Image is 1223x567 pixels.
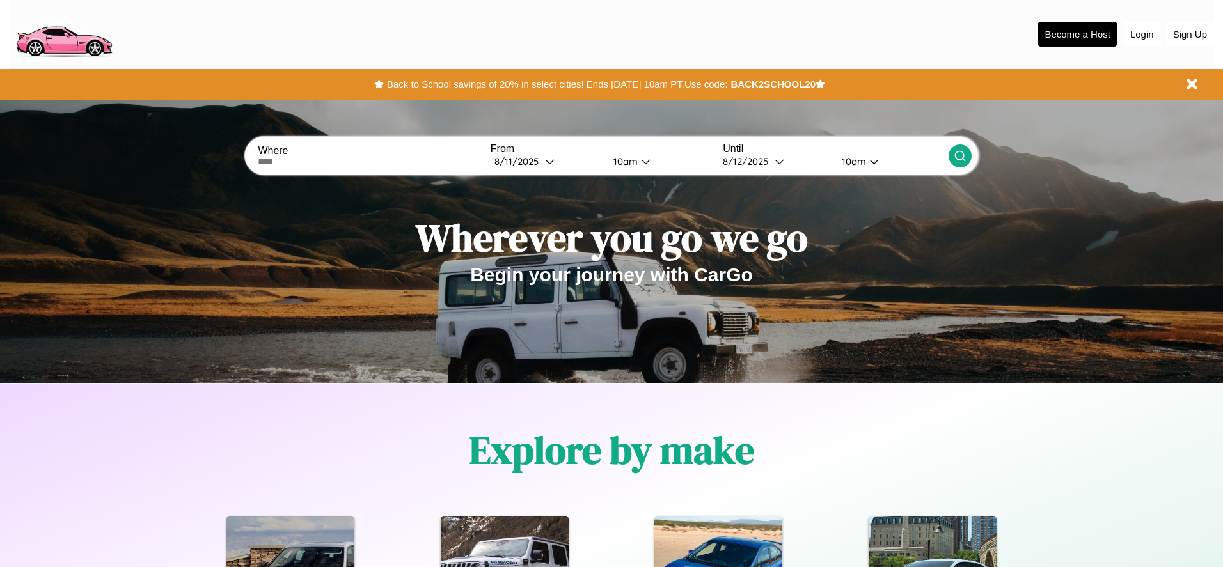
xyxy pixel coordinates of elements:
div: 8 / 12 / 2025 [723,155,775,167]
button: 10am [832,155,948,168]
div: 8 / 11 / 2025 [494,155,545,167]
div: 10am [835,155,869,167]
label: From [491,143,716,155]
img: logo [10,6,118,60]
b: BACK2SCHOOL20 [730,79,816,89]
button: Sign Up [1167,22,1213,46]
button: Become a Host [1038,22,1117,47]
div: 10am [607,155,641,167]
button: 10am [603,155,716,168]
label: Until [723,143,948,155]
h1: Explore by make [469,424,754,476]
button: 8/11/2025 [491,155,603,168]
button: Login [1124,22,1160,46]
label: Where [258,145,483,157]
button: Back to School savings of 20% in select cities! Ends [DATE] 10am PT.Use code: [384,75,730,93]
